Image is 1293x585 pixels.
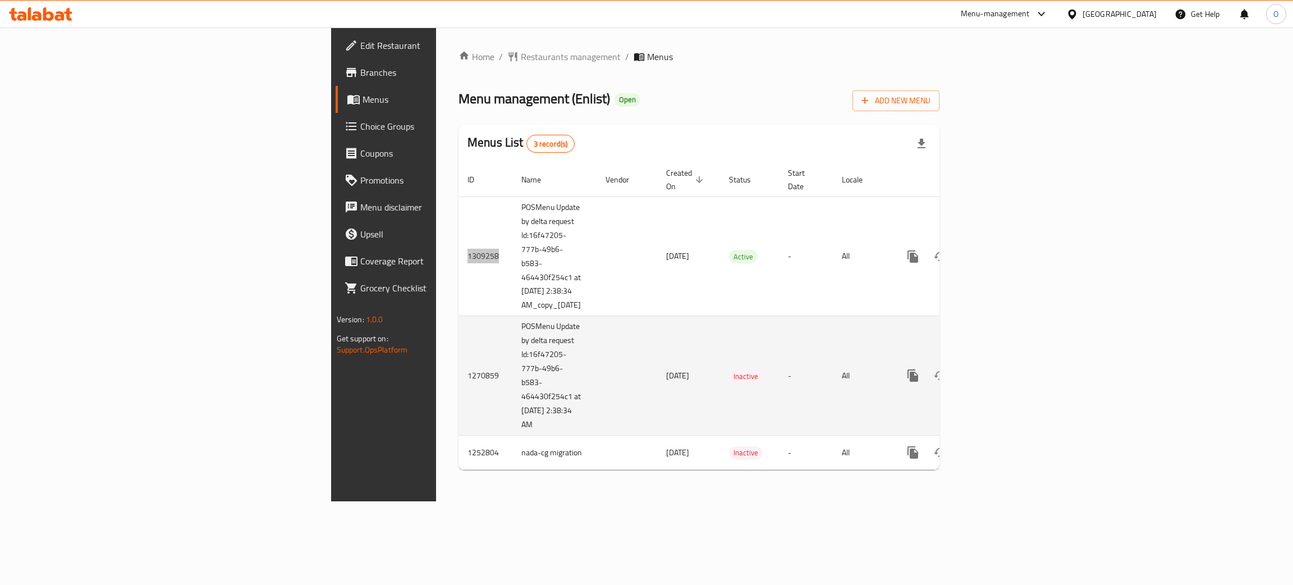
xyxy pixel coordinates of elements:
[360,147,538,160] span: Coupons
[467,173,489,186] span: ID
[1083,8,1157,20] div: [GEOGRAPHIC_DATA]
[336,221,547,248] a: Upsell
[779,196,833,316] td: -
[729,446,763,459] span: Inactive
[900,243,927,270] button: more
[360,66,538,79] span: Branches
[336,140,547,167] a: Coupons
[788,166,819,193] span: Start Date
[729,173,765,186] span: Status
[336,167,547,194] a: Promotions
[360,120,538,133] span: Choice Groups
[336,194,547,221] a: Menu disclaimer
[360,281,538,295] span: Grocery Checklist
[512,436,597,470] td: nada-cg migration
[729,370,763,383] span: Inactive
[360,173,538,187] span: Promotions
[779,316,833,436] td: -
[908,130,935,157] div: Export file
[666,445,689,460] span: [DATE]
[360,39,538,52] span: Edit Restaurant
[833,316,891,436] td: All
[647,50,673,63] span: Menus
[336,275,547,301] a: Grocery Checklist
[961,7,1030,21] div: Menu-management
[666,368,689,383] span: [DATE]
[512,316,597,436] td: POSMenu Update by delta request Id:16f47205-777b-49b6-b583-464430f254c1 at [DATE] 2:38:34 AM
[927,439,953,466] button: Change Status
[615,93,640,107] div: Open
[927,362,953,389] button: Change Status
[891,163,1016,197] th: Actions
[625,50,629,63] li: /
[900,362,927,389] button: more
[336,86,547,113] a: Menus
[336,113,547,140] a: Choice Groups
[842,173,877,186] span: Locale
[337,312,364,327] span: Version:
[366,312,383,327] span: 1.0.0
[606,173,644,186] span: Vendor
[833,196,891,316] td: All
[512,196,597,316] td: POSMenu Update by delta request Id:16f47205-777b-49b6-b583-464430f254c1 at [DATE] 2:38:34 AM_copy...
[360,200,538,214] span: Menu disclaimer
[458,163,1016,470] table: enhanced table
[363,93,538,106] span: Menus
[666,249,689,263] span: [DATE]
[521,173,556,186] span: Name
[337,331,388,346] span: Get support on:
[360,227,538,241] span: Upsell
[729,250,758,263] span: Active
[927,243,953,270] button: Change Status
[336,248,547,275] a: Coverage Report
[615,95,640,104] span: Open
[360,254,538,268] span: Coverage Report
[507,50,621,63] a: Restaurants management
[666,166,707,193] span: Created On
[729,369,763,383] div: Inactive
[467,134,575,153] h2: Menus List
[336,59,547,86] a: Branches
[900,439,927,466] button: more
[337,342,408,357] a: Support.OpsPlatform
[779,436,833,470] td: -
[527,139,575,149] span: 3 record(s)
[852,90,939,111] button: Add New Menu
[861,94,930,108] span: Add New Menu
[729,446,763,460] div: Inactive
[833,436,891,470] td: All
[521,50,621,63] span: Restaurants management
[336,32,547,59] a: Edit Restaurant
[458,50,939,63] nav: breadcrumb
[1273,8,1278,20] span: O
[526,135,575,153] div: Total records count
